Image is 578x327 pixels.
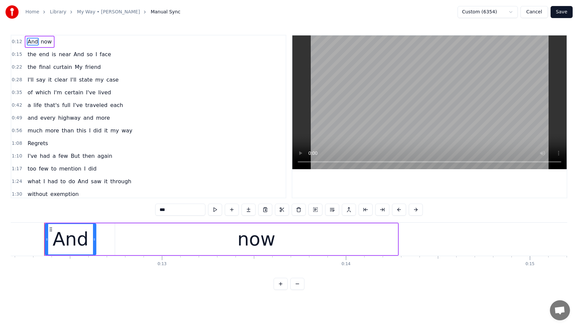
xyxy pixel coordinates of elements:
span: to [51,165,57,173]
span: and [83,114,94,122]
span: life [33,101,42,109]
span: clear [54,76,68,84]
span: much [27,127,43,134]
span: My [74,63,83,71]
span: each [109,101,124,109]
span: a [52,152,57,160]
span: end [38,50,50,58]
span: face [99,50,112,58]
span: curtain [53,63,73,71]
span: did [88,165,97,173]
span: And [77,178,89,185]
div: And [53,225,88,253]
span: it [47,76,53,84]
a: Open chat [550,300,570,320]
span: Regrets [27,139,49,147]
span: 1:30 [12,191,22,198]
span: of [27,89,33,96]
span: 0:28 [12,77,22,83]
span: 0:35 [12,89,22,96]
span: I'll [27,76,34,84]
span: full [62,101,71,109]
span: the [27,63,37,71]
span: my [110,127,119,134]
span: so [86,50,93,58]
a: Library [50,9,66,15]
span: the [27,50,37,58]
div: 0:13 [158,261,167,267]
nav: breadcrumb [25,9,180,15]
span: state [78,76,93,84]
span: had [39,152,51,160]
span: 0:22 [12,64,22,71]
span: I'm [53,89,63,96]
span: my [95,76,104,84]
span: again [97,152,113,160]
button: Cancel [520,6,548,18]
span: 1:08 [12,140,22,147]
span: I [83,165,86,173]
span: 0:49 [12,115,22,121]
span: And [73,50,85,58]
span: did [93,127,102,134]
a: Home [25,9,39,15]
span: to [60,178,67,185]
span: 0:12 [12,38,22,45]
span: that's [44,101,60,109]
span: I've [73,101,83,109]
span: it [104,127,109,134]
span: had [47,178,58,185]
span: more [44,127,60,134]
span: every [40,114,56,122]
span: saw [90,178,102,185]
span: near [58,50,72,58]
span: 0:15 [12,51,22,58]
span: traveled [85,101,108,109]
span: 1:17 [12,166,22,172]
span: than [61,127,75,134]
span: exemption [50,190,80,198]
span: certain [64,89,84,96]
span: I [95,50,98,58]
span: too [27,165,37,173]
img: youka [5,5,19,19]
span: more [95,114,110,122]
span: what [27,178,41,185]
span: mention [59,165,82,173]
span: Manual Sync [151,9,180,15]
span: few [58,152,69,160]
span: is [51,50,57,58]
span: I've [85,89,96,96]
span: final [38,63,51,71]
span: 1:10 [12,153,22,159]
span: I [43,178,46,185]
div: 0:14 [342,261,351,267]
span: lived [98,89,112,96]
span: I'll [70,76,77,84]
span: this [76,127,87,134]
span: But [70,152,80,160]
span: it [103,178,108,185]
span: And [27,38,38,45]
span: friend [85,63,102,71]
span: and [27,114,38,122]
span: now [40,38,53,45]
span: do [68,178,76,185]
span: through [110,178,132,185]
button: Save [551,6,573,18]
span: a [27,101,31,109]
span: I [88,127,91,134]
div: now [237,225,276,253]
span: without [27,190,48,198]
span: 1:24 [12,178,22,185]
a: My Way • [PERSON_NAME] [77,9,140,15]
span: 0:42 [12,102,22,109]
div: 0:15 [525,261,535,267]
span: highway [58,114,81,122]
span: say [35,76,46,84]
span: way [121,127,133,134]
span: case [106,76,119,84]
span: which [35,89,52,96]
span: 0:56 [12,127,22,134]
span: few [38,165,49,173]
